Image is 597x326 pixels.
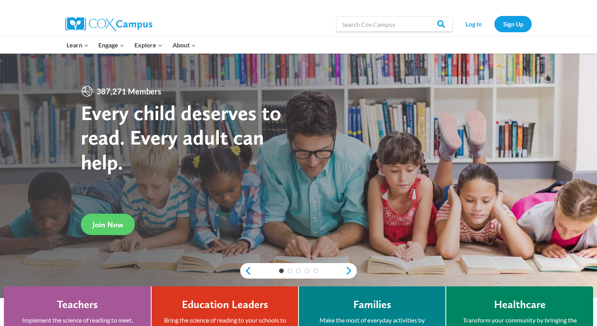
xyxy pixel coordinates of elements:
a: 5 [313,268,318,273]
span: Learn [66,40,89,50]
a: 4 [305,268,309,273]
span: Engage [98,40,124,50]
h4: Families [353,298,391,311]
span: Explore [134,40,162,50]
strong: Every child deserves to read. Every adult can help. [81,100,281,174]
a: 2 [288,268,292,273]
nav: Secondary Navigation [457,16,532,32]
h4: Education Leaders [182,298,268,311]
a: Log In [457,16,491,32]
nav: Primary Navigation [61,37,201,53]
span: 387,271 Members [93,85,164,98]
span: Join Now [93,220,123,229]
a: 1 [279,268,284,273]
a: Sign Up [494,16,532,32]
a: 3 [296,268,301,273]
h4: Teachers [57,298,98,311]
h4: Healthcare [494,298,546,311]
a: previous [240,266,252,275]
a: next [345,266,357,275]
img: Cox Campus [65,17,152,31]
div: content slider buttons [240,263,357,279]
a: Join Now [81,214,135,235]
span: About [173,40,196,50]
input: Search Cox Campus [336,16,453,32]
